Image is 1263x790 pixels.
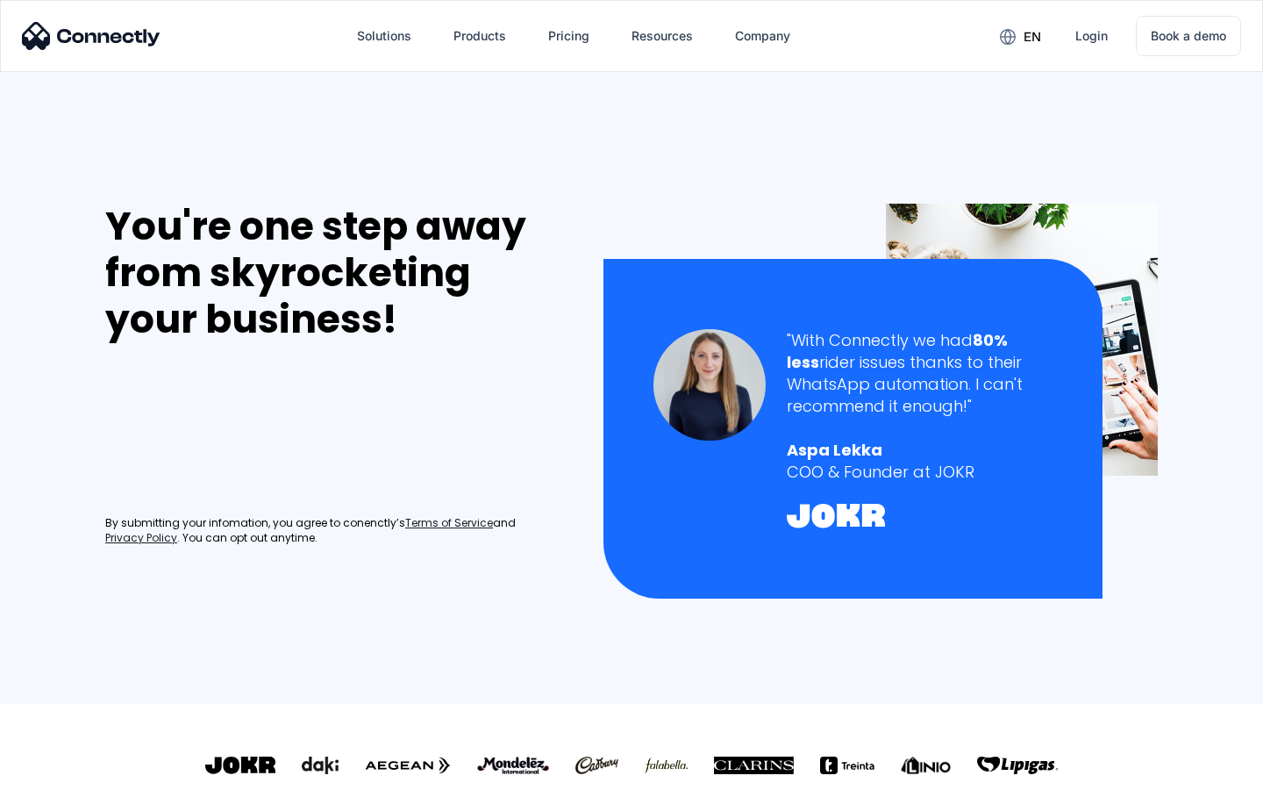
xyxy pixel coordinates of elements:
strong: Aspa Lekka [787,439,882,461]
div: Login [1075,24,1108,48]
div: Resources [631,24,693,48]
div: "With Connectly we had rider issues thanks to their WhatsApp automation. I can't recommend it eno... [787,329,1052,418]
div: Solutions [357,24,411,48]
strong: 80% less [787,329,1008,373]
iframe: Form 0 [105,363,368,495]
div: Pricing [548,24,589,48]
img: Connectly Logo [22,22,161,50]
a: Login [1061,15,1122,57]
a: Book a demo [1136,16,1241,56]
a: Pricing [534,15,603,57]
div: Products [453,24,506,48]
div: en [1024,25,1041,49]
div: Company [735,24,790,48]
div: COO & Founder at JOKR [787,461,1052,483]
a: Privacy Policy [105,531,177,546]
div: By submitting your infomation, you agree to conenctly’s and . You can opt out anytime. [105,516,567,546]
ul: Language list [35,759,105,784]
aside: Language selected: English [18,759,105,784]
a: Terms of Service [405,516,493,531]
div: You're one step away from skyrocketing your business! [105,204,567,342]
